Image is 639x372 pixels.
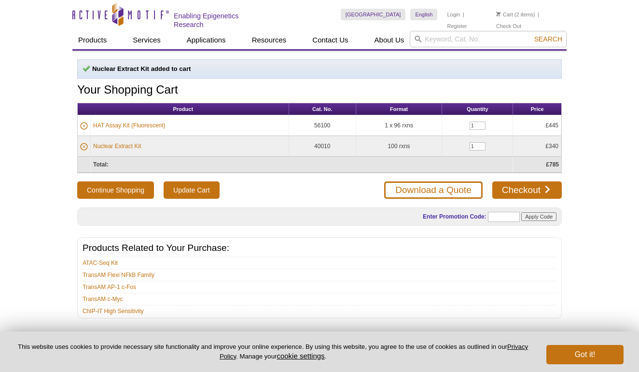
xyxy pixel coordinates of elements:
h2: Products Related to Your Purchase: [83,244,556,252]
a: TransAM AP-1 c-Fos [83,283,136,291]
h1: Your Shopping Cart [77,83,562,97]
li: | [463,9,464,20]
a: English [410,9,437,20]
span: Price [531,106,544,112]
span: Quantity [467,106,488,112]
a: ChIP-IT High Sensitivity [83,307,144,316]
button: Search [531,35,565,43]
a: Login [447,11,460,18]
label: Enter Promotion Code: [422,213,486,220]
span: Format [390,106,408,112]
a: TransAM c-Myc [83,295,123,303]
a: ATAC-Seq Kit [83,259,118,267]
img: Your Cart [496,12,500,16]
a: [GEOGRAPHIC_DATA] [341,9,406,20]
td: 56100 [289,115,356,136]
button: cookie settings [277,352,324,360]
a: Check Out [496,23,521,29]
button: Got it! [546,345,624,364]
a: Contact Us [306,31,354,49]
h2: Enabling Epigenetics Research [174,12,270,29]
li: (2 items) [496,9,535,20]
li: | [538,9,539,20]
a: Cart [496,11,513,18]
a: About Us [369,31,410,49]
a: Register [447,23,467,29]
a: Products [72,31,112,49]
strong: £785 [546,161,559,168]
a: Privacy Policy [220,343,528,359]
strong: Total: [93,161,109,168]
td: £340 [513,136,561,157]
a: Resources [246,31,292,49]
span: Cat. No. [312,106,333,112]
a: TransAM Flexi NFkB Family [83,271,154,279]
p: Nuclear Extract Kit added to cart [83,65,556,73]
a: Services [127,31,167,49]
td: 100 rxns [356,136,442,157]
input: Keyword, Cat. No. [410,31,567,47]
p: This website uses cookies to provide necessary site functionality and improve your online experie... [15,343,530,361]
td: 1 x 96 rxns [356,115,442,136]
input: Apply Code [521,212,556,221]
span: Search [534,35,562,43]
a: HAT Assay Kit (Fluorescent) [93,121,166,130]
button: Continue Shopping [77,181,154,199]
span: Product [173,106,193,112]
a: Download a Quote [384,181,482,199]
td: 40010 [289,136,356,157]
input: Update Cart [164,181,219,199]
a: Applications [181,31,232,49]
td: £445 [513,115,561,136]
a: Nuclear Extract Kit [93,142,141,151]
a: Checkout [492,181,562,199]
